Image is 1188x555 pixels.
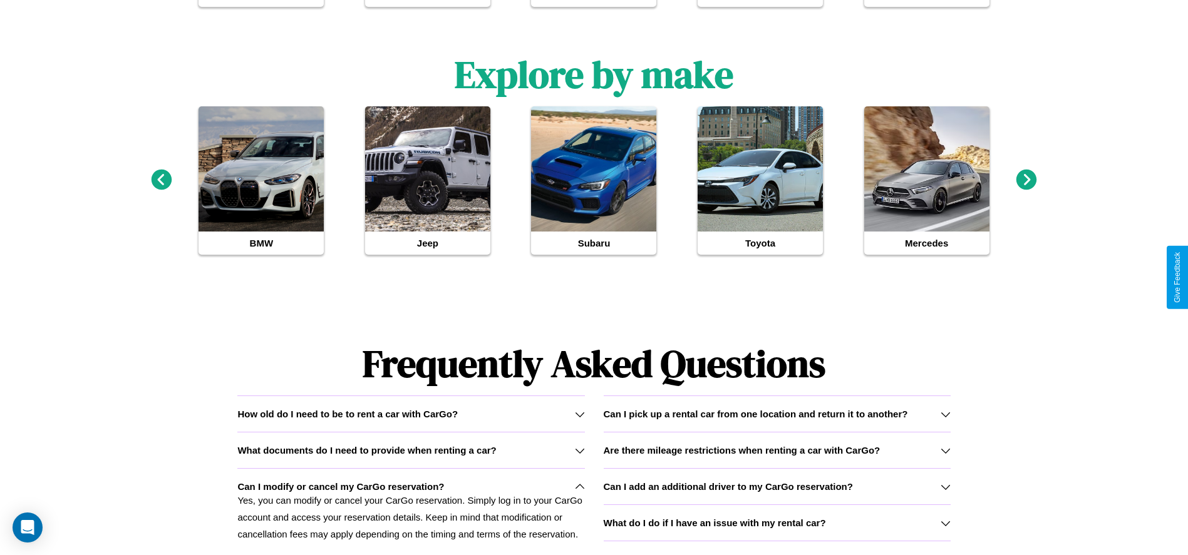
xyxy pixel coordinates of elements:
h3: What do I do if I have an issue with my rental car? [604,517,826,528]
h4: Subaru [531,232,656,255]
h3: What documents do I need to provide when renting a car? [237,445,496,456]
h3: Can I add an additional driver to my CarGo reservation? [604,481,853,492]
div: Give Feedback [1173,252,1182,303]
h4: Mercedes [864,232,989,255]
h4: BMW [199,232,324,255]
h1: Explore by make [455,49,733,100]
h3: Can I modify or cancel my CarGo reservation? [237,481,444,492]
h4: Jeep [365,232,490,255]
h3: Can I pick up a rental car from one location and return it to another? [604,409,908,419]
h4: Toyota [698,232,823,255]
p: Yes, you can modify or cancel your CarGo reservation. Simply log in to your CarGo account and acc... [237,492,584,542]
div: Open Intercom Messenger [13,512,43,542]
h3: How old do I need to be to rent a car with CarGo? [237,409,458,419]
h1: Frequently Asked Questions [237,332,950,395]
h3: Are there mileage restrictions when renting a car with CarGo? [604,445,881,456]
